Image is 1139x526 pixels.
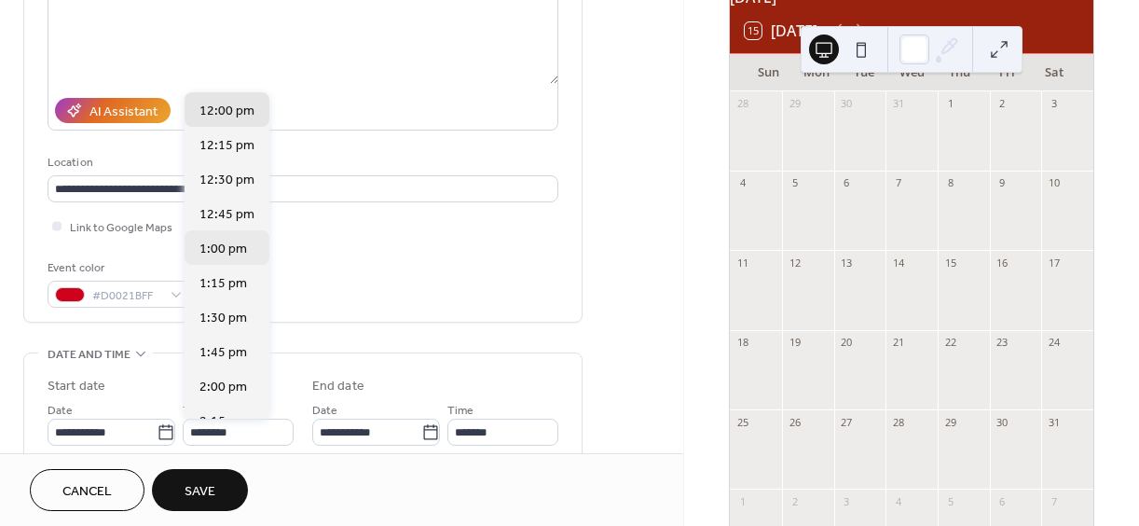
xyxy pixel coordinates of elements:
[1047,97,1061,111] div: 3
[943,176,957,190] div: 8
[1047,336,1061,350] div: 24
[745,54,792,91] div: Sun
[995,256,1009,270] div: 16
[735,176,749,190] div: 4
[70,218,172,238] span: Link to Google Maps
[995,336,1009,350] div: 23
[891,415,905,429] div: 28
[995,176,1009,190] div: 9
[48,258,187,278] div: Event color
[30,469,144,511] button: Cancel
[943,97,957,111] div: 1
[995,97,1009,111] div: 2
[788,256,802,270] div: 12
[48,377,105,396] div: Start date
[199,412,247,432] span: 2:15 pm
[891,256,905,270] div: 14
[199,343,247,363] span: 1:45 pm
[1047,415,1061,429] div: 31
[840,97,854,111] div: 30
[48,345,130,365] span: Date and time
[183,401,209,421] span: Time
[891,97,905,111] div: 31
[199,274,247,294] span: 1:15 pm
[55,98,171,123] button: AI Assistant
[840,415,854,429] div: 27
[92,286,161,306] span: #D0021BFF
[788,415,802,429] div: 26
[995,415,1009,429] div: 30
[48,401,73,421] span: Date
[792,54,840,91] div: Mon
[199,205,254,225] span: 12:45 pm
[738,18,824,44] button: 15[DATE]
[199,378,247,397] span: 2:00 pm
[199,309,247,328] span: 1:30 pm
[62,482,112,502] span: Cancel
[735,494,749,508] div: 1
[788,176,802,190] div: 5
[840,494,854,508] div: 3
[995,494,1009,508] div: 6
[788,494,802,508] div: 2
[735,415,749,429] div: 25
[1031,54,1078,91] div: Sat
[312,377,364,396] div: End date
[1047,494,1061,508] div: 7
[735,97,749,111] div: 28
[840,176,854,190] div: 6
[891,336,905,350] div: 21
[152,469,248,511] button: Save
[199,136,254,156] span: 12:15 pm
[943,415,957,429] div: 29
[185,482,215,502] span: Save
[199,102,254,121] span: 12:00 pm
[943,336,957,350] div: 22
[943,494,957,508] div: 5
[199,171,254,190] span: 12:30 pm
[199,240,247,259] span: 1:00 pm
[891,494,905,508] div: 4
[312,401,337,421] span: Date
[89,103,158,122] div: AI Assistant
[735,256,749,270] div: 11
[788,336,802,350] div: 19
[48,153,555,173] div: Location
[840,256,854,270] div: 13
[1047,256,1061,270] div: 17
[891,176,905,190] div: 7
[447,401,473,421] span: Time
[788,97,802,111] div: 29
[1047,176,1061,190] div: 10
[943,256,957,270] div: 15
[840,336,854,350] div: 20
[735,336,749,350] div: 18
